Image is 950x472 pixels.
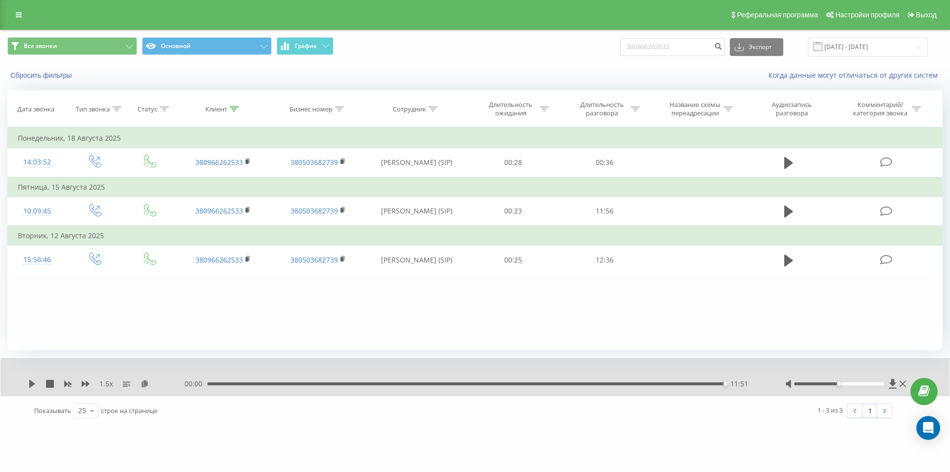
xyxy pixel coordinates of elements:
div: 14:03:52 [18,153,56,172]
button: График [277,37,333,55]
div: Сотрудник [393,105,426,113]
div: 15:56:46 [18,250,56,269]
span: 1.5 x [99,379,113,389]
span: График [295,43,317,50]
a: 1 [862,404,877,418]
div: Тип звонка [76,105,110,113]
span: Показывать [34,406,71,415]
td: Вторник, 12 Августа 2025 [8,226,943,246]
div: Название схемы переадресации [668,101,721,117]
input: Поиск по номеру [620,38,725,56]
td: Понедельник, 18 Августа 2025 [8,128,943,148]
span: 00:00 [185,379,207,389]
div: Accessibility label [723,382,727,386]
span: Все звонки [24,42,57,50]
a: 380503682739 [290,157,338,167]
div: 10:09:45 [18,202,56,221]
span: Реферальная программа [737,11,818,19]
span: строк на странице [101,406,157,415]
td: 00:36 [559,148,650,177]
span: 11:51 [730,379,748,389]
a: 380503682739 [290,255,338,264]
td: 00:28 [468,148,559,177]
td: 12:36 [559,246,650,274]
div: Длительность разговора [575,101,628,117]
span: Настройки профиля [835,11,900,19]
a: 380966262533 [195,206,243,215]
span: Выход [916,11,937,19]
div: Accessibility label [837,382,841,386]
div: 25 [78,406,86,416]
a: Когда данные могут отличаться от других систем [768,70,943,80]
td: 11:56 [559,197,650,226]
a: 380966262533 [195,255,243,264]
div: Комментарий/категория звонка [852,101,909,117]
div: Бизнес номер [289,105,332,113]
div: Дата звонка [17,105,54,113]
button: Основной [142,37,272,55]
td: [PERSON_NAME] (SIP) [365,197,468,226]
a: 380503682739 [290,206,338,215]
div: Статус [138,105,157,113]
div: Клиент [205,105,227,113]
a: 380966262533 [195,157,243,167]
button: Все звонки [7,37,137,55]
div: Длительность ожидания [484,101,537,117]
td: 00:25 [468,246,559,274]
td: [PERSON_NAME] (SIP) [365,148,468,177]
div: 1 - 3 из 3 [817,405,843,415]
div: Open Intercom Messenger [916,416,940,440]
td: [PERSON_NAME] (SIP) [365,246,468,274]
td: Пятница, 15 Августа 2025 [8,177,943,197]
button: Сбросить фильтры [7,71,77,80]
div: Аудиозапись разговора [760,101,824,117]
td: 00:23 [468,197,559,226]
button: Экспорт [730,38,783,56]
